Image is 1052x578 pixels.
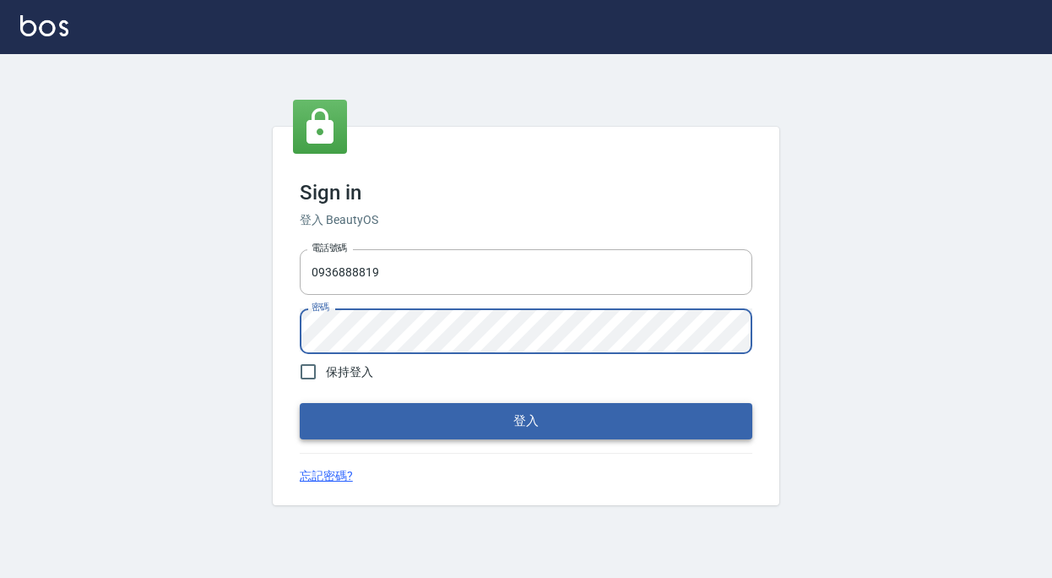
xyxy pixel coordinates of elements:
[300,211,752,229] h6: 登入 BeautyOS
[326,363,373,381] span: 保持登入
[300,467,353,485] a: 忘記密碼?
[312,301,329,314] label: 密碼
[20,15,68,36] img: Logo
[300,403,752,439] button: 登入
[312,242,347,254] label: 電話號碼
[300,181,752,204] h3: Sign in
